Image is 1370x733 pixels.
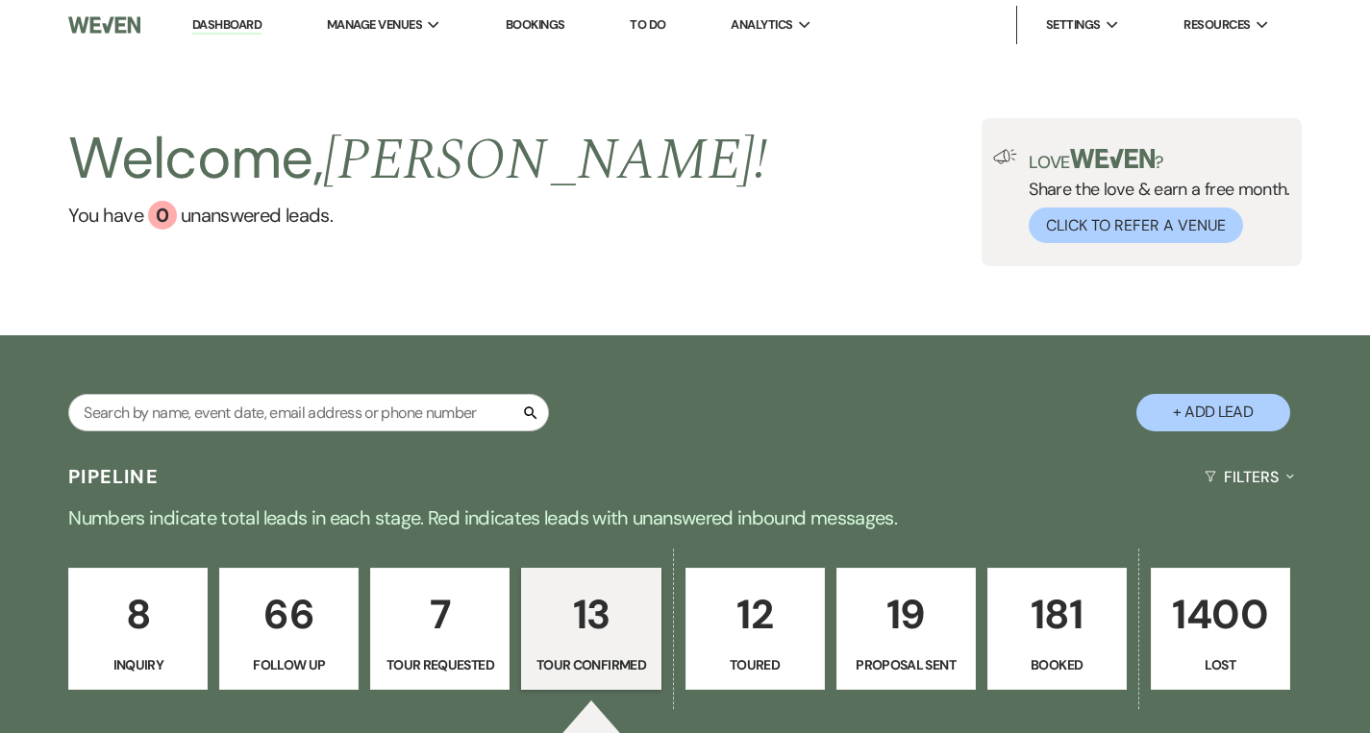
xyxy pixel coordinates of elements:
[506,16,565,33] a: Bookings
[534,654,648,675] p: Tour Confirmed
[148,201,177,230] div: 0
[731,15,792,35] span: Analytics
[993,149,1017,164] img: loud-speaker-illustration.svg
[685,568,825,691] a: 12Toured
[68,394,549,431] input: Search by name, event date, email address or phone number
[323,116,767,205] span: [PERSON_NAME] !
[1029,208,1243,243] button: Click to Refer a Venue
[1197,452,1302,502] button: Filters
[849,582,963,647] p: 19
[232,582,346,647] p: 66
[1151,568,1290,691] a: 1400Lost
[1136,394,1290,431] button: + Add Lead
[521,568,660,691] a: 13Tour Confirmed
[1163,654,1278,675] p: Lost
[1000,654,1114,675] p: Booked
[68,463,159,490] h3: Pipeline
[987,568,1127,691] a: 181Booked
[1183,15,1250,35] span: Resources
[836,568,976,691] a: 19Proposal Sent
[630,16,665,33] a: To Do
[383,654,497,675] p: Tour Requested
[81,654,195,675] p: Inquiry
[68,118,767,201] h2: Welcome,
[534,582,648,647] p: 13
[68,5,140,45] img: Weven Logo
[327,15,422,35] span: Manage Venues
[1000,582,1114,647] p: 181
[68,568,208,691] a: 8Inquiry
[1017,149,1290,243] div: Share the love & earn a free month.
[192,16,262,35] a: Dashboard
[1070,149,1156,168] img: weven-logo-green.svg
[1029,149,1290,171] p: Love ?
[68,201,767,230] a: You have 0 unanswered leads.
[81,582,195,647] p: 8
[219,568,359,691] a: 66Follow Up
[849,654,963,675] p: Proposal Sent
[383,582,497,647] p: 7
[370,568,510,691] a: 7Tour Requested
[698,654,812,675] p: Toured
[698,582,812,647] p: 12
[1046,15,1101,35] span: Settings
[1163,582,1278,647] p: 1400
[232,654,346,675] p: Follow Up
